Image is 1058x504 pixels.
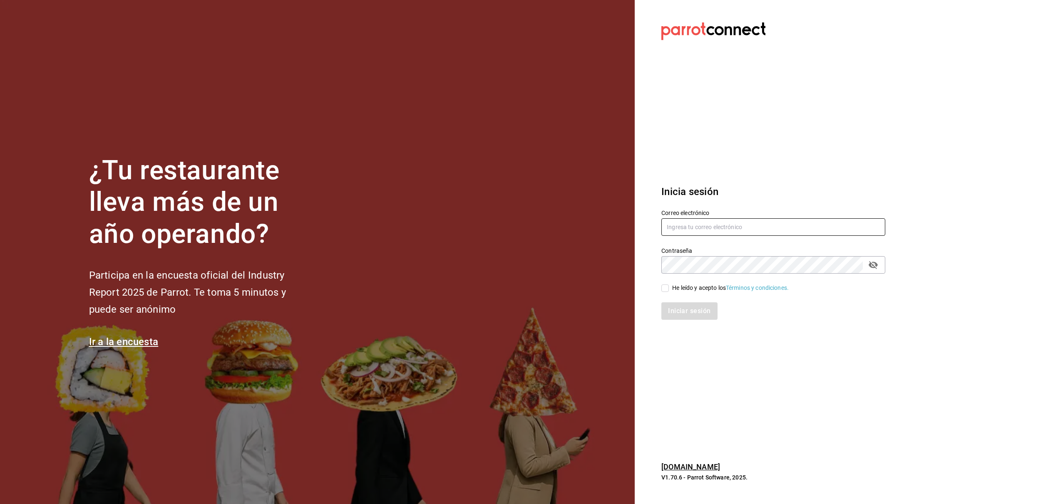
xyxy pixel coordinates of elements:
a: Ir a la encuesta [89,336,159,348]
label: Contraseña [661,247,885,253]
p: V1.70.6 - Parrot Software, 2025. [661,473,885,482]
div: He leído y acepto los [672,284,789,292]
h1: ¿Tu restaurante lleva más de un año operando? [89,155,314,250]
a: Términos y condiciones. [726,284,789,291]
h2: Participa en la encuesta oficial del Industry Report 2025 de Parrot. Te toma 5 minutos y puede se... [89,267,314,318]
input: Ingresa tu correo electrónico [661,218,885,236]
button: passwordField [866,258,880,272]
a: [DOMAIN_NAME] [661,462,720,471]
h3: Inicia sesión [661,184,885,199]
label: Correo electrónico [661,210,885,215]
